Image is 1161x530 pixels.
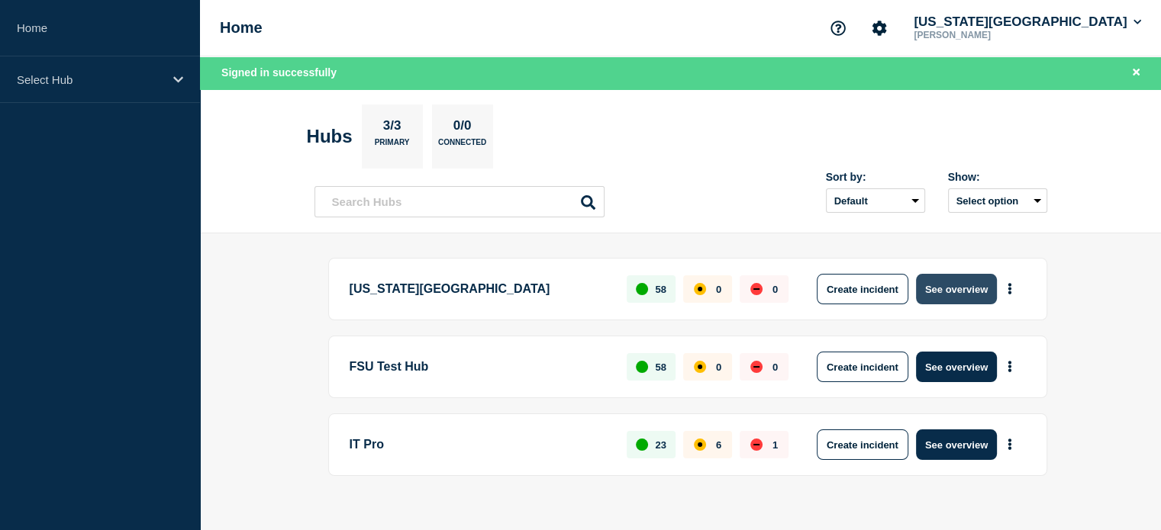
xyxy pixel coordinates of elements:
p: 0 [716,284,721,295]
div: Sort by: [826,171,925,183]
div: affected [694,283,706,295]
p: [US_STATE][GEOGRAPHIC_DATA] [350,274,610,304]
span: Signed in successfully [221,66,337,79]
div: up [636,438,648,451]
div: Show: [948,171,1047,183]
button: Close banner [1127,64,1146,82]
button: See overview [916,274,997,304]
div: affected [694,361,706,373]
p: 0 [716,361,721,373]
p: 58 [655,361,666,373]
button: See overview [916,429,997,460]
div: up [636,283,648,295]
h1: Home [220,19,263,37]
button: Create incident [817,352,908,382]
p: 23 [655,439,666,451]
p: 0 [772,361,778,373]
p: Select Hub [17,73,163,86]
h2: Hubs [307,126,353,147]
p: 58 [655,284,666,295]
select: Sort by [826,188,925,213]
p: FSU Test Hub [350,352,610,382]
button: Create incident [817,429,908,460]
div: down [750,438,763,451]
p: IT Pro [350,429,610,460]
p: 1 [772,439,778,451]
p: 3/3 [377,118,407,138]
button: See overview [916,352,997,382]
input: Search Hubs [314,186,605,217]
button: More actions [1000,353,1020,381]
button: More actions [1000,431,1020,459]
button: Create incident [817,274,908,304]
div: up [636,361,648,373]
p: Primary [375,138,410,154]
p: Connected [438,138,486,154]
p: [PERSON_NAME] [911,30,1069,40]
button: More actions [1000,275,1020,304]
p: 0/0 [447,118,477,138]
div: down [750,283,763,295]
div: down [750,361,763,373]
button: Account settings [863,12,895,44]
button: Support [822,12,854,44]
button: [US_STATE][GEOGRAPHIC_DATA] [911,14,1144,30]
p: 0 [772,284,778,295]
p: 6 [716,439,721,451]
div: affected [694,438,706,451]
button: Select option [948,188,1047,213]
